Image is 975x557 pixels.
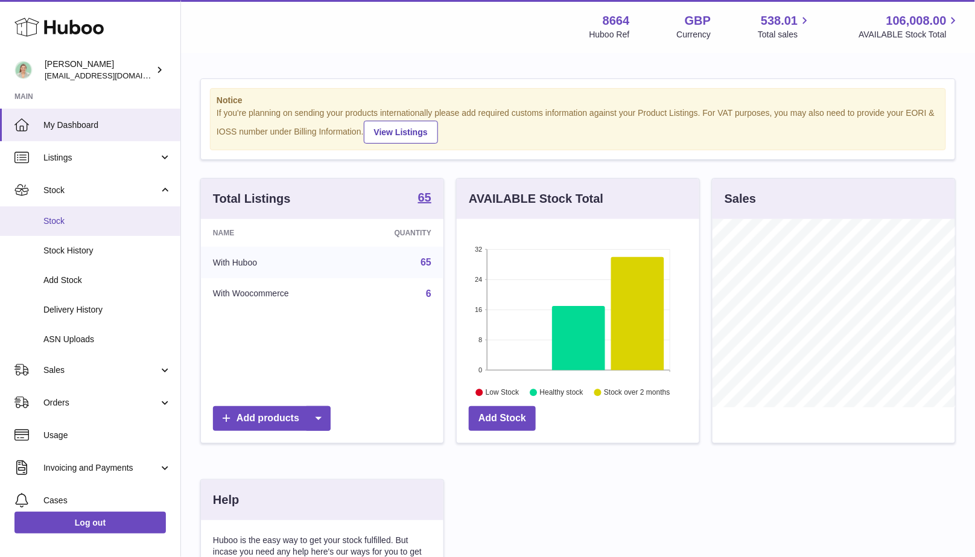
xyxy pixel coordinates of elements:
[469,191,603,207] h3: AVAILABLE Stock Total
[486,388,519,396] text: Low Stock
[43,152,159,164] span: Listings
[43,462,159,474] span: Invoicing and Payments
[43,495,171,506] span: Cases
[886,13,947,29] span: 106,008.00
[213,492,239,508] h3: Help
[540,388,584,396] text: Healthy stock
[201,278,351,310] td: With Woocommerce
[725,191,756,207] h3: Sales
[43,185,159,196] span: Stock
[589,29,630,40] div: Huboo Ref
[478,366,482,374] text: 0
[758,13,811,40] a: 538.01 Total sales
[14,61,33,79] img: hello@thefacialcuppingexpert.com
[43,245,171,256] span: Stock History
[43,275,171,286] span: Add Stock
[43,397,159,409] span: Orders
[418,191,431,203] strong: 65
[426,288,431,299] a: 6
[475,306,482,313] text: 16
[201,219,351,247] th: Name
[43,119,171,131] span: My Dashboard
[43,430,171,441] span: Usage
[475,276,482,283] text: 24
[603,13,630,29] strong: 8664
[43,334,171,345] span: ASN Uploads
[213,406,331,431] a: Add products
[478,336,482,343] text: 8
[685,13,711,29] strong: GBP
[364,121,438,144] a: View Listings
[761,13,798,29] span: 538.01
[43,364,159,376] span: Sales
[859,29,961,40] span: AVAILABLE Stock Total
[217,95,939,106] strong: Notice
[217,107,939,144] div: If you're planning on sending your products internationally please add required customs informati...
[43,304,171,316] span: Delivery History
[201,247,351,278] td: With Huboo
[604,388,670,396] text: Stock over 2 months
[859,13,961,40] a: 106,008.00 AVAILABLE Stock Total
[45,71,177,80] span: [EMAIL_ADDRESS][DOMAIN_NAME]
[677,29,711,40] div: Currency
[351,219,443,247] th: Quantity
[421,257,431,267] a: 65
[14,512,166,533] a: Log out
[45,59,153,81] div: [PERSON_NAME]
[758,29,811,40] span: Total sales
[43,215,171,227] span: Stock
[475,246,482,253] text: 32
[469,406,536,431] a: Add Stock
[213,191,291,207] h3: Total Listings
[418,191,431,206] a: 65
